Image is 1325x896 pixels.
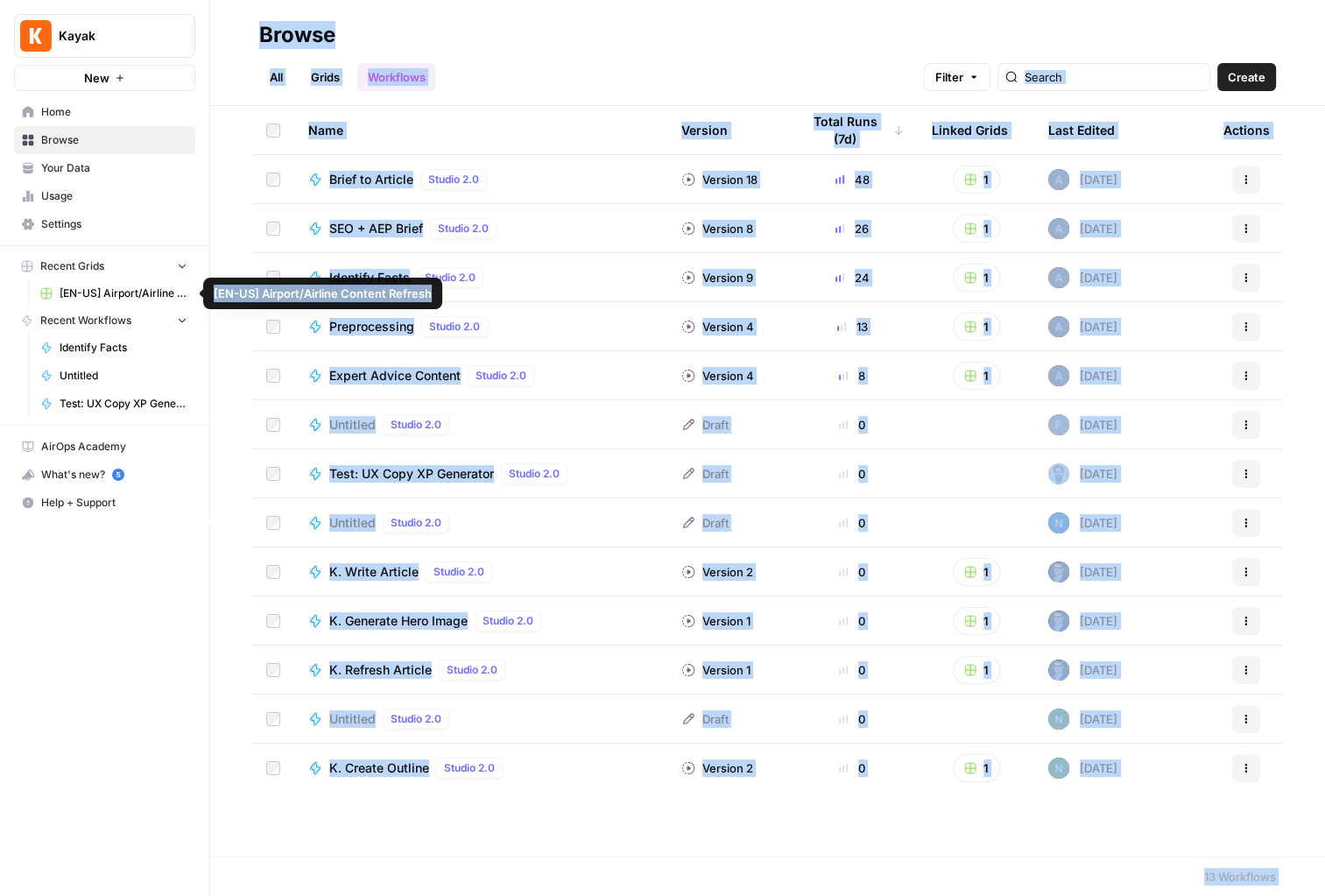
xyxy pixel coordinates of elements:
a: Usage [14,182,195,210]
div: [DATE] [1048,709,1117,730]
button: 1 [953,754,1000,782]
span: Test: UX Copy XP Generator [329,465,494,483]
span: Studio 2.0 [444,760,495,776]
div: 0 [800,759,904,777]
a: UntitledStudio 2.0 [308,414,653,435]
span: Studio 2.0 [476,368,526,384]
span: Studio 2.0 [391,417,441,433]
span: K. Write Article [329,563,419,581]
span: Filter [935,68,963,86]
span: Studio 2.0 [429,319,480,335]
a: AirOps Academy [14,433,195,461]
button: 1 [953,607,1000,635]
a: K. Create OutlineStudio 2.0 [308,758,653,779]
div: 13 Workflows [1204,868,1276,885]
div: Version 1 [681,661,751,679]
a: Expert Advice ContentStudio 2.0 [308,365,653,386]
span: Brief to Article [329,171,413,188]
img: wtbmvrjo3qvncyiyitl6zoukl9gz [1048,169,1069,190]
div: Actions [1223,106,1270,154]
span: SEO + AEP Brief [329,220,423,237]
div: 24 [800,269,904,286]
a: K. Write ArticleStudio 2.0 [308,561,653,582]
span: Studio 2.0 [483,613,533,629]
span: Studio 2.0 [391,711,441,727]
a: All [259,63,293,91]
div: Version 18 [681,171,758,188]
button: Recent Workflows [14,307,195,334]
a: Identify Facts [32,334,195,362]
div: [DATE] [1048,610,1117,631]
div: Draft [681,416,729,434]
div: [DATE] [1048,660,1117,681]
div: [DATE] [1048,218,1117,239]
div: 0 [800,661,904,679]
a: Test: UX Copy XP GeneratorStudio 2.0 [308,463,653,484]
img: ldmwv53b2lcy2toudj0k1c5n5o6j [1048,561,1069,582]
div: 26 [800,220,904,237]
a: Home [14,98,195,126]
div: 0 [800,416,904,434]
button: New [14,65,195,91]
span: Browse [41,132,187,148]
a: PreprocessingStudio 2.0 [308,316,653,337]
button: What's new? 5 [14,461,195,489]
span: Test: UX Copy XP Generator [60,396,187,412]
span: Studio 2.0 [425,270,476,286]
button: 1 [953,558,1000,586]
span: [EN-US] Airport/Airline Content Refresh [60,286,187,301]
div: [DATE] [1048,414,1117,435]
div: Draft [681,514,729,532]
div: Linked Grids [932,106,1008,154]
img: n7pe0zs00y391qjouxmgrq5783et [1048,512,1069,533]
span: Recent Grids [40,258,104,274]
button: 1 [953,656,1000,684]
div: Browse [259,21,335,49]
img: tctyxljblf40chzqxflm8vgl4vpd [1048,414,1069,435]
text: 5 [116,470,120,479]
a: UntitledStudio 2.0 [308,512,653,533]
span: Home [41,104,187,120]
img: lemk4kch0nuxk7w1xh7asgdteu4z [1048,463,1069,484]
div: Version 2 [681,759,753,777]
img: wtbmvrjo3qvncyiyitl6zoukl9gz [1048,365,1069,386]
button: Help + Support [14,489,195,517]
button: 1 [953,362,1000,390]
button: 1 [953,166,1000,194]
span: Studio 2.0 [391,515,441,531]
span: Identify Facts [60,340,187,356]
span: Identify Facts [329,269,410,286]
div: 0 [800,710,904,728]
span: Studio 2.0 [447,662,497,678]
div: Version 2 [681,563,753,581]
img: wtbmvrjo3qvncyiyitl6zoukl9gz [1048,316,1069,337]
div: What's new? [15,462,194,488]
span: Create [1228,68,1265,86]
div: 48 [800,171,904,188]
button: Filter [924,63,990,91]
a: UntitledStudio 2.0 [308,709,653,730]
span: K. Create Outline [329,759,429,777]
div: Total Runs (7d) [800,106,904,154]
a: Untitled [32,362,195,390]
img: ldmwv53b2lcy2toudj0k1c5n5o6j [1048,660,1069,681]
button: Create [1217,63,1276,91]
a: 5 [112,469,124,481]
a: Brief to ArticleStudio 2.0 [308,169,653,190]
a: SEO + AEP BriefStudio 2.0 [308,218,653,239]
span: Studio 2.0 [438,221,489,236]
span: AirOps Academy [41,439,187,455]
input: Search [1025,68,1202,86]
span: Preprocessing [329,318,414,335]
span: Studio 2.0 [433,564,484,580]
div: [DATE] [1048,561,1117,582]
img: Kayak Logo [20,20,52,52]
a: Browse [14,126,195,154]
div: [DATE] [1048,316,1117,337]
a: K. Refresh ArticleStudio 2.0 [308,660,653,681]
span: Your Data [41,160,187,176]
span: Studio 2.0 [509,466,560,482]
span: Untitled [329,416,376,434]
img: g4o9tbhziz0738ibrok3k9f5ina6 [1048,758,1069,779]
a: Identify FactsStudio 2.0 [308,267,653,288]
